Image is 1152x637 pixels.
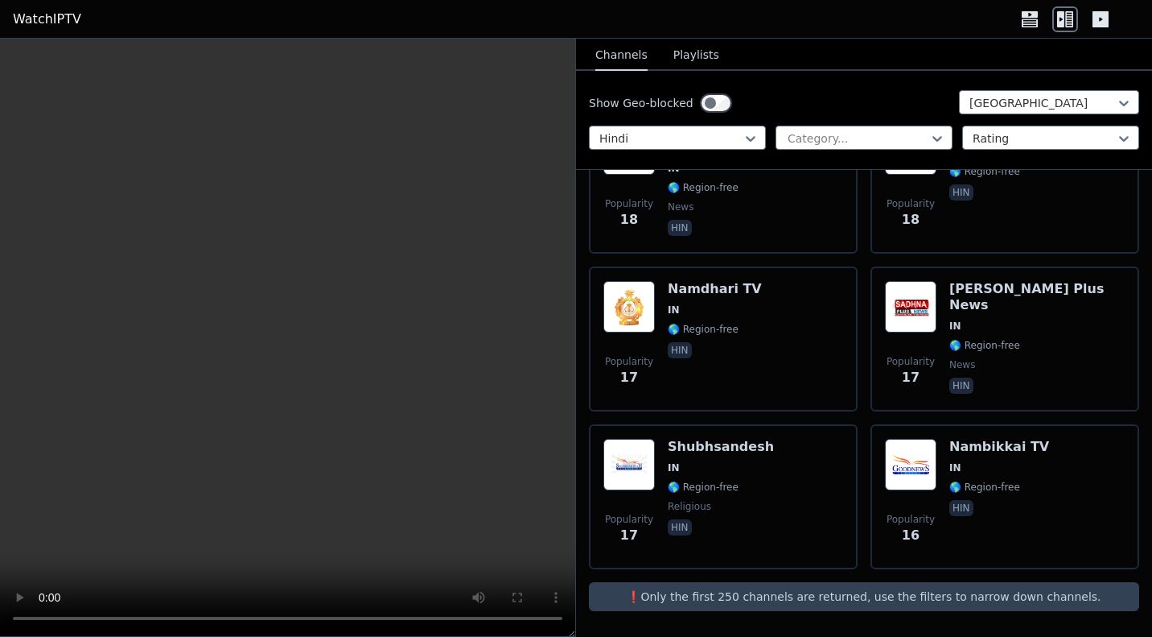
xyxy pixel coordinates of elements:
p: hin [949,378,973,394]
h6: Nambikkai TV [949,439,1049,455]
span: 17 [620,368,638,387]
span: 18 [620,210,638,230]
img: Nambikkai TV [885,439,936,490]
p: hin [949,184,973,201]
img: Namdhari TV [603,281,655,333]
span: 17 [902,368,920,387]
img: Sadhna Plus News [885,281,936,333]
button: Channels [595,40,648,71]
span: Popularity [605,197,653,210]
span: IN [949,320,961,333]
button: Playlists [673,40,719,71]
span: 🌎 Region-free [949,165,1020,178]
span: Popularity [887,197,935,210]
span: Popularity [605,355,653,368]
span: Popularity [605,513,653,526]
span: IN [668,461,680,474]
span: 🌎 Region-free [668,481,739,494]
h6: [PERSON_NAME] Plus News [949,281,1125,313]
img: Shubhsandesh [603,439,655,490]
span: 16 [902,526,920,545]
span: 🌎 Region-free [668,323,739,336]
span: IN [668,304,680,316]
span: Popularity [887,513,935,526]
span: 17 [620,526,638,545]
h6: Shubhsandesh [668,439,774,455]
span: news [668,201,693,213]
h6: Namdhari TV [668,281,762,297]
label: Show Geo-blocked [589,95,693,111]
span: IN [949,461,961,474]
p: hin [668,342,692,358]
span: 🌎 Region-free [949,481,1020,494]
span: 🌎 Region-free [949,339,1020,352]
p: ❗️Only the first 250 channels are returned, use the filters to narrow down channels. [595,589,1133,605]
span: Popularity [887,355,935,368]
p: hin [949,500,973,516]
span: 🌎 Region-free [668,181,739,194]
p: hin [668,519,692,536]
span: news [949,358,975,371]
span: 18 [902,210,920,230]
a: WatchIPTV [13,10,81,29]
p: hin [668,220,692,236]
span: religious [668,500,711,513]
